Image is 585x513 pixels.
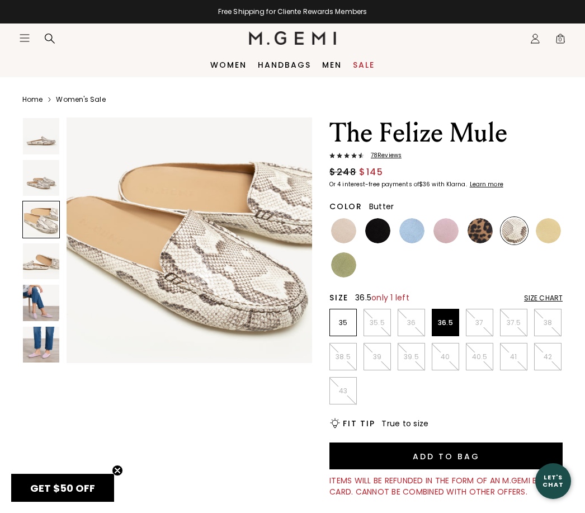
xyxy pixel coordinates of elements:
[19,32,30,44] button: Open site menu
[56,95,105,104] a: Women's Sale
[535,318,561,327] p: 38
[331,252,356,277] img: Pistachio
[501,318,527,327] p: 37.5
[23,243,59,280] img: The Felize Mule
[399,218,424,243] img: Blue Rain
[364,152,402,159] span: 78 Review s
[432,318,459,327] p: 36.5
[249,31,337,45] img: M.Gemi
[30,481,95,495] span: GET $50 OFF
[555,35,566,46] span: 0
[23,327,59,363] img: The Felize Mule
[258,60,311,69] a: Handbags
[364,352,390,361] p: 39
[331,218,356,243] img: Latte
[329,293,348,302] h2: Size
[469,181,503,188] a: Learn more
[329,180,419,189] klarna-placement-style-body: Or 4 interest-free payments of
[398,318,424,327] p: 36
[22,95,43,104] a: Home
[23,118,59,154] img: The Felize Mule
[210,60,247,69] a: Women
[329,475,563,497] div: Items will be refunded in the form of an M.Gemi eGift Card. Cannot be combined with other offers.
[23,160,59,196] img: The Felize Mule
[470,180,503,189] klarna-placement-style-cta: Learn more
[359,166,383,179] span: $145
[419,180,430,189] klarna-placement-style-amount: $36
[466,352,493,361] p: 40.5
[112,465,123,476] button: Close teaser
[433,218,459,243] img: Ballet Pink
[23,285,59,321] img: The Felize Mule
[329,202,362,211] h2: Color
[343,419,375,428] h2: Fit Tip
[432,352,459,361] p: 40
[535,352,561,361] p: 42
[353,60,375,69] a: Sale
[329,443,563,469] button: Add to Bag
[330,352,356,361] p: 38.5
[398,352,424,361] p: 39.5
[364,318,390,327] p: 35.5
[536,218,561,243] img: Butter
[381,418,428,429] span: True to size
[466,318,493,327] p: 37
[67,117,312,363] img: The Felize Mule
[329,152,563,161] a: 78Reviews
[330,387,356,396] p: 43
[502,218,527,243] img: Light Multi
[365,218,390,243] img: Black
[535,474,571,488] div: Let's Chat
[369,201,394,212] span: Butter
[501,352,527,361] p: 41
[371,292,409,303] span: only 1 left
[330,318,356,327] p: 35
[322,60,342,69] a: Men
[329,166,356,179] span: $248
[329,117,563,149] h1: The Felize Mule
[11,474,114,502] div: GET $50 OFFClose teaser
[432,180,468,189] klarna-placement-style-body: with Klarna
[355,292,409,303] span: 36.5
[524,294,563,303] div: Size Chart
[468,218,493,243] img: Leopard Print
